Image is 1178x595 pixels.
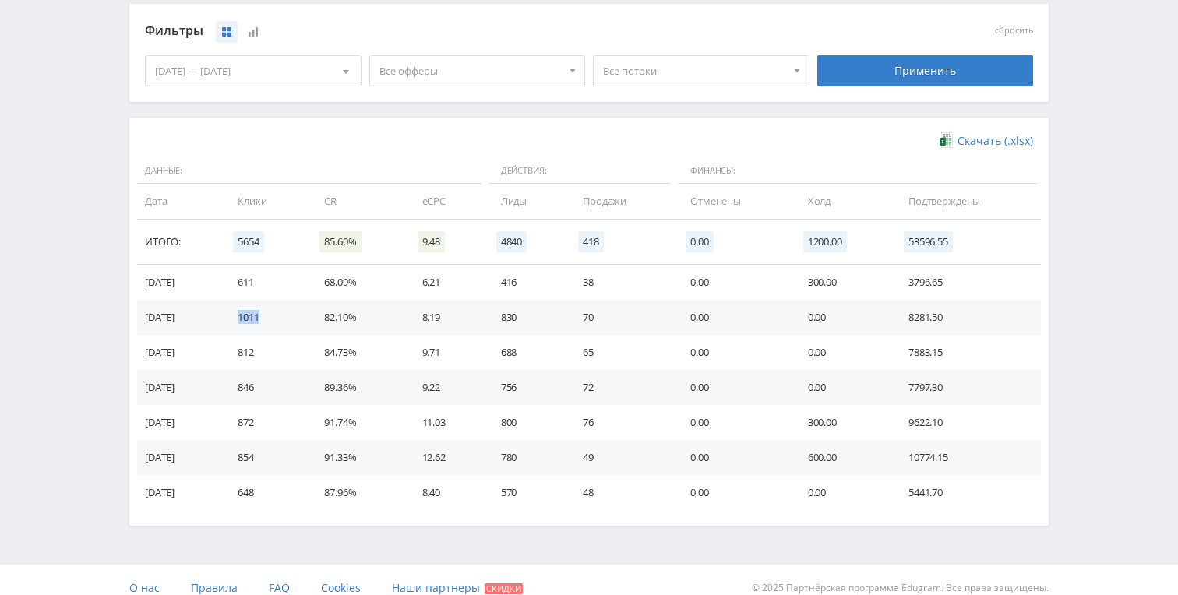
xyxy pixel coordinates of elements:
td: 72 [567,370,675,405]
td: Продажи [567,184,675,219]
td: [DATE] [137,475,222,510]
td: 756 [485,370,567,405]
span: Наши партнеры [392,580,480,595]
td: CR [309,184,406,219]
td: 0.00 [675,300,792,335]
td: 84.73% [309,335,406,370]
td: eCPC [407,184,485,219]
span: Все офферы [379,56,562,86]
td: 0.00 [675,335,792,370]
td: 82.10% [309,300,406,335]
td: 9622.10 [893,405,1041,440]
span: Финансы: [679,158,1037,185]
td: 830 [485,300,567,335]
td: 872 [222,405,309,440]
td: 0.00 [792,335,893,370]
img: xlsx [940,132,953,148]
span: Скидки [485,583,523,594]
td: Отменены [675,184,792,219]
td: 76 [567,405,675,440]
a: Скачать (.xlsx) [940,133,1033,149]
td: 5441.70 [893,475,1041,510]
td: 0.00 [675,475,792,510]
td: 0.00 [675,370,792,405]
td: 812 [222,335,309,370]
td: Холд [792,184,893,219]
td: 0.00 [792,370,893,405]
td: 68.09% [309,265,406,300]
td: 65 [567,335,675,370]
td: 611 [222,265,309,300]
td: 0.00 [792,300,893,335]
td: [DATE] [137,300,222,335]
td: 9.22 [407,370,485,405]
td: 0.00 [675,405,792,440]
td: 89.36% [309,370,406,405]
td: 49 [567,440,675,475]
span: 4840 [496,231,527,252]
td: [DATE] [137,370,222,405]
td: 48 [567,475,675,510]
td: Лиды [485,184,567,219]
td: 846 [222,370,309,405]
td: 8.40 [407,475,485,510]
td: 1011 [222,300,309,335]
td: Подтверждены [893,184,1041,219]
td: 0.00 [792,475,893,510]
td: 854 [222,440,309,475]
td: Клики [222,184,309,219]
td: 780 [485,440,567,475]
span: Cookies [321,580,361,595]
span: 85.60% [319,231,361,252]
td: 0.00 [675,440,792,475]
div: Применить [817,55,1034,86]
td: 800 [485,405,567,440]
td: 7797.30 [893,370,1041,405]
td: 300.00 [792,405,893,440]
span: FAQ [269,580,290,595]
span: Действия: [489,158,671,185]
td: 600.00 [792,440,893,475]
td: 300.00 [792,265,893,300]
button: сбросить [995,26,1033,36]
td: Итого: [137,220,222,265]
span: 418 [578,231,604,252]
td: [DATE] [137,265,222,300]
td: 12.62 [407,440,485,475]
span: 1200.00 [803,231,847,252]
td: [DATE] [137,335,222,370]
td: [DATE] [137,440,222,475]
div: Фильтры [145,19,809,43]
td: 8281.50 [893,300,1041,335]
span: 0.00 [686,231,713,252]
span: Скачать (.xlsx) [958,135,1033,147]
td: 91.74% [309,405,406,440]
span: О нас [129,580,160,595]
span: 5654 [233,231,263,252]
td: 688 [485,335,567,370]
span: Данные: [137,158,481,185]
span: Правила [191,580,238,595]
td: 70 [567,300,675,335]
span: 53596.55 [904,231,953,252]
td: 570 [485,475,567,510]
td: [DATE] [137,405,222,440]
td: 416 [485,265,567,300]
td: 6.21 [407,265,485,300]
span: 9.48 [418,231,445,252]
div: [DATE] — [DATE] [146,56,361,86]
td: 3796.65 [893,265,1041,300]
td: 8.19 [407,300,485,335]
td: 9.71 [407,335,485,370]
td: 10774.15 [893,440,1041,475]
span: Все потоки [603,56,785,86]
td: 11.03 [407,405,485,440]
td: 0.00 [675,265,792,300]
td: 7883.15 [893,335,1041,370]
td: Дата [137,184,222,219]
td: 91.33% [309,440,406,475]
td: 648 [222,475,309,510]
td: 38 [567,265,675,300]
td: 87.96% [309,475,406,510]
